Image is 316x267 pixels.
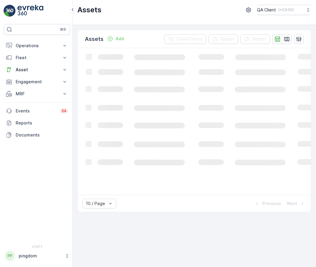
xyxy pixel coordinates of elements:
[5,251,15,261] div: PP
[253,200,282,207] button: Previous
[60,27,66,32] p: ⌘B
[19,253,62,259] p: pingdom
[4,64,70,76] button: Asset
[16,91,58,97] p: MRF
[16,55,58,61] p: Fleet
[16,108,57,114] p: Events
[221,36,234,42] p: Export
[257,5,311,15] button: QA Client(+03:00)
[4,129,70,141] a: Documents
[16,67,58,73] p: Asset
[4,5,16,17] img: logo
[287,200,306,207] button: Next
[77,5,101,15] p: Assets
[16,79,58,85] p: Engagement
[4,88,70,100] button: MRF
[209,34,238,44] button: Export
[278,8,294,12] p: ( +03:00 )
[4,250,70,262] button: PPpingdom
[105,35,126,42] button: Add
[16,120,68,126] p: Reports
[176,36,203,42] p: Clear Filters
[240,34,270,44] button: Import
[262,201,281,207] p: Previous
[257,7,276,13] p: QA Client
[4,52,70,64] button: Fleet
[4,117,70,129] a: Reports
[4,40,70,52] button: Operations
[85,35,104,43] p: Assets
[252,36,266,42] p: Import
[4,76,70,88] button: Engagement
[16,132,68,138] p: Documents
[287,201,297,207] p: Next
[164,34,206,44] button: Clear Filters
[4,105,70,117] a: Events34
[16,43,58,49] p: Operations
[17,5,43,17] img: logo_light-DOdMpM7g.png
[116,36,124,42] p: Add
[4,245,70,248] span: v 1.51.1
[61,109,67,113] p: 34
